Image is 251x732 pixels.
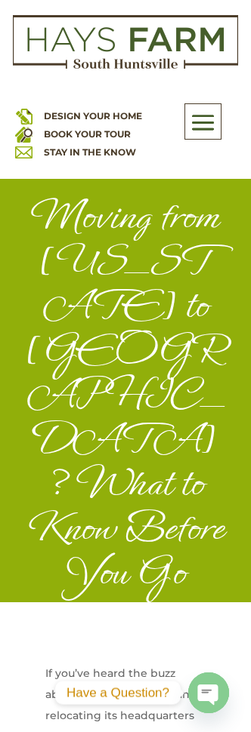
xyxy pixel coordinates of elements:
a: STAY IN THE KNOW [44,146,136,158]
h1: Moving from [US_STATE] to [GEOGRAPHIC_DATA]? What to Know Before You Go [25,194,226,602]
img: book your home tour [15,125,33,143]
a: BOOK YOUR TOUR [44,128,131,140]
img: design your home [15,107,33,125]
a: DESIGN YOUR HOME [44,110,142,121]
